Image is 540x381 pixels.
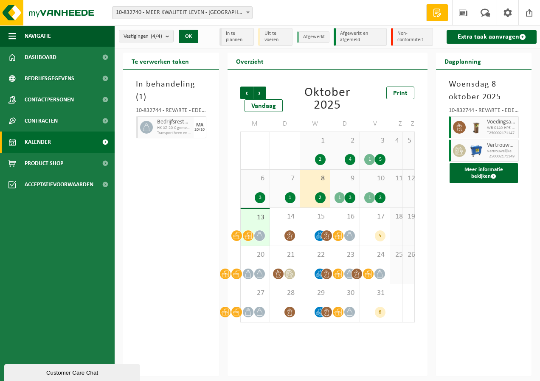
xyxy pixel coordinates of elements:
span: Voedingsafval, bevat producten van dierlijke oorsprong, onverpakt, categorie 3 [487,119,517,126]
div: 3 [255,192,265,203]
span: 30 [335,289,356,298]
h3: Woensdag 8 oktober 2025 [449,78,519,104]
td: V [360,116,390,132]
div: MA [196,123,203,128]
span: Print [393,90,408,97]
img: WB-0140-HPE-BN-01 [470,121,483,134]
button: Meer informatie bekijken [450,163,518,183]
div: 2 [375,192,385,203]
span: 8 [304,174,326,183]
span: Bedrijfsgegevens [25,68,74,89]
span: 10-832740 - MEER KWALITEIT LEVEN - ANTWERPEN [112,7,252,19]
span: 17 [364,212,385,221]
span: 22 [304,250,326,260]
span: 24 [364,250,385,260]
span: 11 [394,174,398,183]
td: D [270,116,300,132]
div: Oktober 2025 [300,87,354,112]
div: 20/10 [194,128,205,132]
iframe: chat widget [4,362,142,381]
span: 21 [274,250,295,260]
td: Z [390,116,402,132]
button: Vestigingen(4/4) [119,30,174,42]
span: Volgende [253,87,266,99]
span: HK-XZ-20-C gemengd bedrijfsrestafval [157,126,191,131]
span: Product Shop [25,153,63,174]
span: Navigatie [25,25,51,47]
span: 16 [335,212,356,221]
span: 15 [304,212,326,221]
span: 27 [245,289,266,298]
img: WB-0660-HPE-BE-04 [470,144,483,157]
h2: Dagplanning [436,53,489,69]
div: Vandaag [245,99,283,112]
li: Afgewerkt en afgemeld [334,28,387,46]
span: Contracten [25,110,58,132]
div: 1 [364,154,375,165]
span: 13 [245,213,266,222]
a: Extra taak aanvragen [447,30,537,44]
div: 2 [315,192,326,203]
span: Vertrouwelijke documenten (vernietiging - recyclage) [487,149,517,154]
div: 5 [375,154,385,165]
span: Vestigingen [124,30,162,43]
span: T250002171149 [487,154,517,159]
span: 1 [139,93,143,101]
span: 10-832740 - MEER KWALITEIT LEVEN - ANTWERPEN [112,6,253,19]
span: Bedrijfsrestafval [157,119,191,126]
div: 5 [375,230,385,241]
span: Vertrouwelijke documenten (recyclage) [487,142,517,149]
h3: In behandeling ( ) [136,78,206,104]
span: T250002171147 [487,131,517,136]
count: (4/4) [151,34,162,39]
span: 14 [274,212,295,221]
span: 1 [304,136,326,146]
li: In te plannen [219,28,254,46]
div: 1 [285,192,295,203]
span: 4 [394,136,398,146]
span: 23 [335,250,356,260]
div: 3 [345,192,355,203]
span: 3 [364,136,385,146]
span: Transport heen en terug op aanvraag [157,131,191,136]
span: 6 [245,174,266,183]
span: Acceptatievoorwaarden [25,174,93,195]
td: W [300,116,330,132]
span: 28 [274,289,295,298]
span: 9 [335,174,356,183]
span: Kalender [25,132,51,153]
span: 26 [407,250,410,260]
td: M [240,116,270,132]
span: 7 [274,174,295,183]
span: Vorige [240,87,253,99]
span: 20 [245,250,266,260]
span: 18 [394,212,398,221]
li: Afgewerkt [297,31,329,43]
div: 1 [335,192,345,203]
td: D [330,116,360,132]
li: Non-conformiteit [391,28,433,46]
td: Z [402,116,415,132]
span: 29 [304,289,326,298]
span: Contactpersonen [25,89,74,110]
button: OK [179,30,198,43]
li: Uit te voeren [258,28,292,46]
div: 6 [375,307,385,318]
div: 1 [364,192,375,203]
span: 12 [407,174,410,183]
div: 10-832744 - REVARTE - EDEGEM [136,108,206,116]
span: 19 [407,212,410,221]
span: 31 [364,289,385,298]
span: 10 [364,174,385,183]
span: WB-0140-HPE-BN-01 voedingsafval, bevat prod van dierl oorspr [487,126,517,131]
span: 5 [407,136,410,146]
a: Print [386,87,414,99]
span: 25 [394,250,398,260]
span: Dashboard [25,47,56,68]
span: 2 [335,136,356,146]
div: 10-832744 - REVARTE - EDEGEM [449,108,519,116]
div: 4 [345,154,355,165]
h2: Overzicht [228,53,272,69]
div: 2 [315,154,326,165]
